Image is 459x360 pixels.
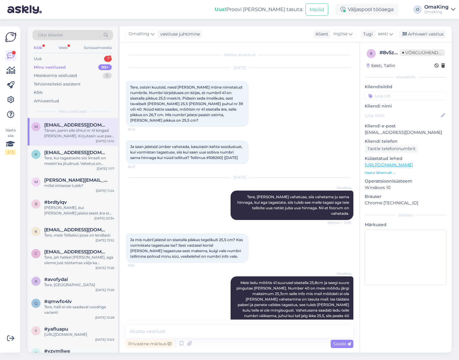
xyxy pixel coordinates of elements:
font: 1 [107,56,109,61]
font: OmaKing [336,272,352,276]
font: [EMAIL_ADDRESS][DOMAIN_NAME] [365,130,442,135]
font: Tänan, panin eile õhtul nr 41 kingad [PERSON_NAME]. Kirjutasin uue paari numbri sooviks 40, nagu ... [44,128,114,193]
font: #yafluapu [44,326,68,332]
font: v [35,351,37,355]
font: m [34,180,38,184]
font: Tere, halli ei ole saadaval voodriga varianti [44,305,106,315]
font: [DATE] [233,175,246,180]
font: a [35,279,37,283]
font: [EMAIL_ADDRESS][DOMAIN_NAME] [44,249,129,255]
font: q [34,301,37,305]
font: OmaKing [129,31,150,36]
font: Tere, [GEOGRAPHIC_DATA] [44,282,95,287]
font: 2 [7,150,10,154]
span: #yafluapu [44,326,68,332]
font: Arhiveeritud [34,98,59,103]
font: Tehisintellekti assistent [34,81,80,86]
a: OmaKingOmaKing [424,5,455,14]
font: Nähtud ✓ 10:55 [328,221,352,225]
font: Kliendiinfo [396,75,416,79]
font: Vestlus alustatud [224,52,255,57]
font: Uus [34,56,41,61]
font: Klient [316,31,328,37]
font: 16:45 [128,127,135,131]
font: [DATE] 17:26 [95,266,114,270]
font: [EMAIL_ADDRESS][DOMAIN_NAME] [44,122,129,128]
span: #vzvmllwe [44,348,70,354]
font: Saada [333,341,346,347]
font: [EMAIL_ADDRESS][DOMAIN_NAME] [44,227,129,233]
font: Ja mis nubril jalatsil on sisetalla pikkus tegelikult 25,5 cm? Kas vormistate tagastuse ise? Sest... [130,237,244,259]
font: [DATE] 10:28 [95,316,114,320]
font: [DATE] 11:24 [96,189,114,193]
font: Proovi [PERSON_NAME] tasuta: [226,6,303,12]
span: kirsti.tihho@gmail.com [44,227,108,233]
font: [DATE] 17:26 [95,288,114,292]
font: Privaatne märkus [128,341,166,347]
font: Vaata siia [6,128,16,138]
font: Tere, [PERSON_NAME] vahetuse, siis vahetame ju sama hinnaga, kui aga tagastate, siis tuleb see me... [237,195,350,216]
font: [DATE] 12:10 [96,139,114,143]
font: [DATE] 11:17 [97,167,114,171]
font: Tere, kui tagastasite siis ilmselt on meieni ka jõudnud. Vahetus on [PERSON_NAME] juba [PERSON_NA... [44,156,106,177]
font: Tere, meie Telliskivi poes on kindlasti [44,233,111,237]
font: #brdtyiqv [44,199,67,205]
font: Uus! [215,6,226,12]
font: vestluse juhtimine [160,31,200,37]
font: Kliendi e-post [365,123,396,129]
input: Lisa silt [365,91,447,100]
font: [PERSON_NAME][EMAIL_ADDRESS][DOMAIN_NAME] [44,177,169,183]
font: 0 [106,73,109,78]
font: 8v5ztmj1 [383,50,405,55]
font: #vzvmllwe [44,348,70,354]
font: Inglise [333,31,348,36]
font: Märkused [365,222,387,227]
font: Vaata lähemalt ... [365,170,396,175]
font: [URL][DOMAIN_NAME] [44,332,87,337]
a: [URL][DOMAIN_NAME] [365,162,413,168]
font: k [35,152,37,157]
span: matt.sirle@gmail.com [44,122,108,128]
font: #avofydai [44,276,68,282]
font: 8 [370,51,372,56]
font: Kliendi nimi [365,103,392,109]
font: # [379,50,383,55]
font: Tugi [363,31,373,37]
font: Operatsioonisüsteem [365,178,412,184]
font: millal sinisesse tuleb? [44,183,84,188]
font: [EMAIL_ADDRESS][DOMAIN_NAME] [44,150,129,155]
font: 99+ [101,65,109,70]
img: Askly logo [5,31,17,43]
input: Lisa nimi [365,112,440,119]
font: Kõik [34,90,43,95]
font: Kliendisildid [365,84,392,89]
font: Lisatasu [398,213,413,217]
font: Võrguühenduseta [405,50,453,55]
font: O [416,7,419,12]
font: [DATE] [233,65,246,70]
font: [DATE] 13:52 [95,238,114,242]
font: Ja saan jalatsid ümber vahetada, kasutasin kahte soodustust, kui vormistan tagastuse, siis kui sa... [130,144,243,160]
font: Windows 10 [365,185,391,190]
button: Meilid [305,3,328,15]
font: [DATE] 12:03 [95,338,114,342]
font: Taotle telefoninumbrit [367,146,416,151]
font: Tere, jah hetkel [PERSON_NAME], aga oleme just töötamas välja ka suuremaid suuruseid [44,255,113,271]
font: Meie ladu mõõtis 41 suurusel sisetalla 25,8cm ja seegi suure pingutae [PERSON_NAME]. Number 40 on... [236,280,350,324]
font: [PERSON_NAME], kui [PERSON_NAME] jalatsi seest ära ei saa, siis joonistada näiteks [PERSON_NAME] ... [44,205,111,248]
font: Kliendi telefon [365,138,398,144]
font: Meilid [309,7,324,13]
span: kirimagimimari@gmail.com [44,150,108,155]
font: Minu vestlused [59,109,87,114]
span: christineljas@gmail.com [44,249,108,255]
span: #brdtyiqv [44,199,67,205]
span: monika@tekstiilruumis.ee [44,177,108,183]
font: Tere, ostsin kuutsid, need [PERSON_NAME] mõne nimetatud numbrile. Numbri kirjelduses on kirjas, e... [130,85,244,123]
font: Chrome [TECHNICAL_ID] [365,200,418,206]
font: m [34,124,38,129]
span: #qmwfo4lv [44,299,72,304]
font: OmaKing [424,4,449,10]
font: [DATE] 20:34 [94,216,114,220]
